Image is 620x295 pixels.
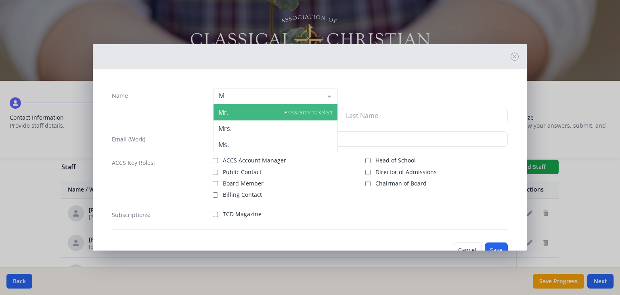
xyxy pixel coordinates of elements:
label: Name [112,92,128,100]
span: TCD Magazine [223,210,262,218]
input: Chairman of Board [365,181,371,186]
label: Email (Work) [112,135,145,143]
span: Board Member [223,179,264,188]
input: Billing Contact [213,192,218,198]
span: Mrs. [218,124,232,133]
label: Subscriptions: [112,211,151,219]
input: contact@site.com [213,131,508,147]
label: ACCS Key Roles: [112,159,155,167]
input: Salutation [217,92,321,100]
input: Director of Admissions [365,170,371,175]
span: Ms. [218,140,229,149]
input: Last Name [341,108,508,123]
input: Head of School [365,158,371,163]
input: ACCS Account Manager [213,158,218,163]
button: Save [485,242,508,258]
span: Head of School [375,156,416,164]
input: Public Contact [213,170,218,175]
input: Board Member [213,181,218,186]
span: Director of Admissions [375,168,437,176]
span: Mr. [218,108,228,117]
span: Public Contact [223,168,262,176]
input: TCD Magazine [213,212,218,217]
span: ACCS Account Manager [223,156,286,164]
span: Billing Contact [223,191,262,199]
button: Cancel [453,242,482,258]
input: First Name [213,108,337,123]
span: Chairman of Board [375,179,427,188]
